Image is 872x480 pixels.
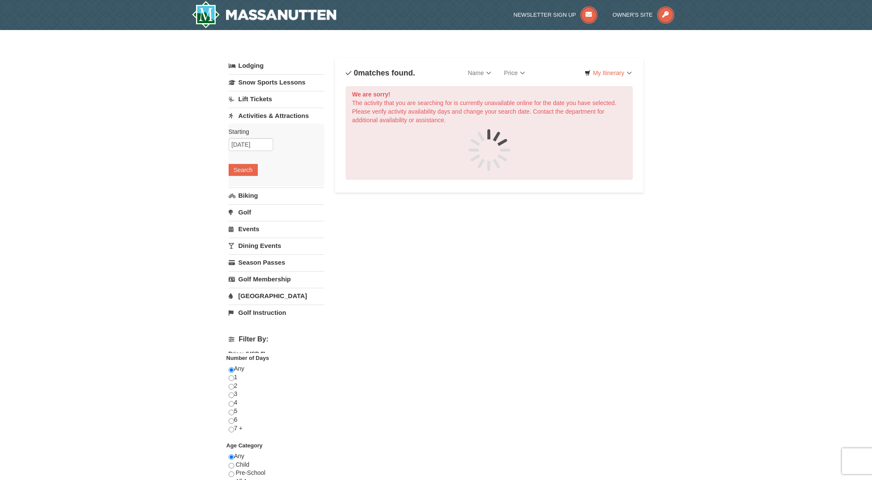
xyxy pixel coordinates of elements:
a: Lift Tickets [229,91,324,107]
a: Golf [229,204,324,220]
span: Newsletter Sign Up [513,12,576,18]
a: Snow Sports Lessons [229,74,324,90]
a: Biking [229,187,324,203]
a: Activities & Attractions [229,108,324,124]
a: Golf Instruction [229,305,324,320]
div: Any 1 2 3 4 5 6 7 + [229,365,324,441]
img: Massanutten Resort Logo [192,1,337,28]
a: Name [462,64,498,82]
a: Price [498,64,531,82]
img: spinner.gif [468,129,511,172]
button: Search [229,164,258,176]
a: Golf Membership [229,271,324,287]
a: Events [229,221,324,237]
label: Starting [229,127,318,136]
a: Massanutten Resort [192,1,337,28]
a: [GEOGRAPHIC_DATA] [229,288,324,304]
strong: We are sorry! [352,91,390,98]
a: Dining Events [229,238,324,254]
span: Child [235,461,249,468]
span: Owner's Site [613,12,653,18]
h4: Filter By: [229,335,324,343]
a: Owner's Site [613,12,674,18]
strong: Age Category [226,442,263,449]
span: Pre-School [235,469,265,476]
strong: Number of Days [226,355,269,361]
a: Newsletter Sign Up [513,12,597,18]
strong: Price: (USD $) [229,350,266,357]
a: My Itinerary [579,66,637,79]
a: Lodging [229,58,324,73]
div: The activity that you are searching for is currently unavailable online for the date you have sel... [346,86,633,180]
a: Season Passes [229,254,324,270]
